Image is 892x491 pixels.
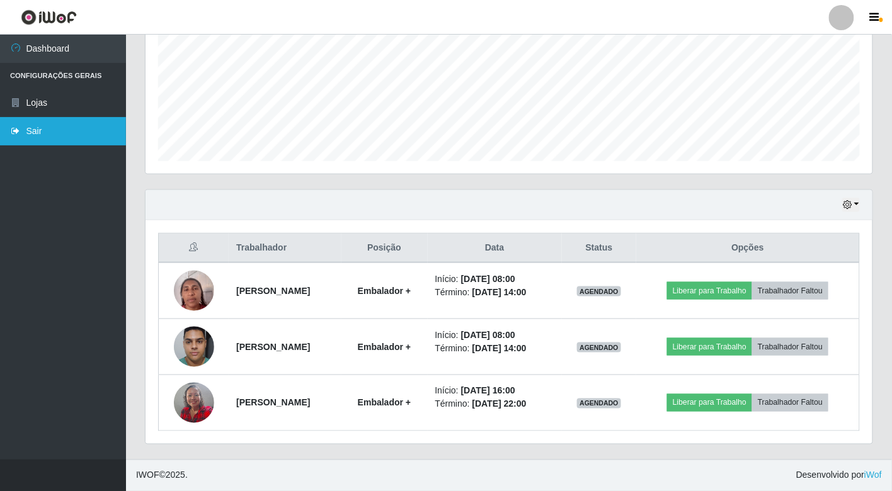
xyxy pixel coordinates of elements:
th: Trabalhador [229,234,341,263]
button: Liberar para Trabalho [667,338,752,356]
th: Status [562,234,636,263]
time: [DATE] 22:00 [472,399,527,409]
button: Trabalhador Faltou [752,282,828,300]
span: © 2025 . [136,469,188,482]
button: Trabalhador Faltou [752,338,828,356]
strong: Embalador + [358,286,411,296]
time: [DATE] 14:00 [472,287,527,297]
span: AGENDADO [577,286,621,296]
strong: [PERSON_NAME] [236,286,310,296]
li: Início: [435,329,555,342]
strong: Embalador + [358,398,411,408]
th: Data [428,234,563,263]
time: [DATE] 14:00 [472,343,527,353]
li: Início: [435,273,555,286]
button: Trabalhador Faltou [752,394,828,412]
span: AGENDADO [577,342,621,353]
li: Término: [435,286,555,299]
li: Término: [435,398,555,411]
th: Opções [636,234,859,263]
li: Início: [435,385,555,398]
img: CoreUI Logo [21,9,77,25]
strong: [PERSON_NAME] [236,342,310,352]
img: 1738540526500.jpeg [174,320,214,373]
th: Posição [341,234,428,263]
time: [DATE] 08:00 [461,274,515,284]
time: [DATE] 16:00 [461,386,515,396]
span: IWOF [136,470,159,480]
img: 1754052422594.jpeg [174,376,214,429]
a: iWof [864,470,882,480]
li: Término: [435,342,555,355]
strong: [PERSON_NAME] [236,398,310,408]
span: Desenvolvido por [796,469,882,482]
button: Liberar para Trabalho [667,282,752,300]
time: [DATE] 08:00 [461,330,515,340]
span: AGENDADO [577,398,621,409]
strong: Embalador + [358,342,411,352]
button: Liberar para Trabalho [667,394,752,412]
img: 1737744028032.jpeg [174,264,214,317]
